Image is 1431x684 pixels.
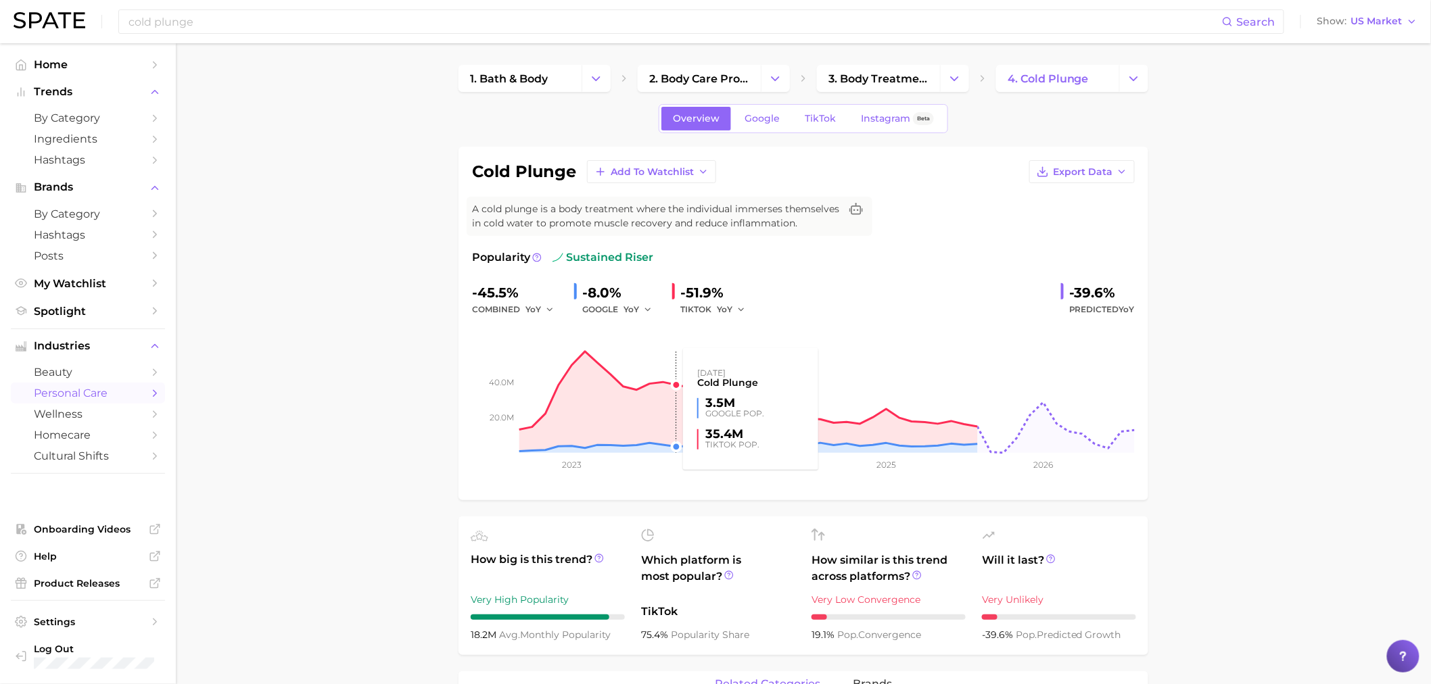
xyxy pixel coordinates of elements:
a: Spotlight [11,301,165,322]
span: popularity share [671,629,749,641]
img: sustained riser [553,252,563,263]
a: Ingredients [11,128,165,149]
a: 1. bath & body [459,65,582,92]
span: A cold plunge is a body treatment where the individual immerses themselves in cold water to promo... [472,202,840,230]
span: TikTok [641,604,795,620]
span: Instagram [861,113,910,124]
a: TikTok [793,107,847,130]
div: combined [472,301,563,318]
span: 19.1% [812,629,837,641]
abbr: average [499,629,520,641]
span: YoY [1119,304,1135,314]
a: Overview [661,107,731,130]
span: Ingredients [34,132,142,145]
a: wellness [11,404,165,424]
a: My Watchlist [11,273,165,294]
span: wellness [34,408,142,420]
span: cultural shifts [34,449,142,462]
a: Home [11,54,165,75]
button: Change Category [761,65,790,92]
button: Export Data [1029,160,1135,183]
a: by Category [11,107,165,128]
button: YoY [624,301,653,318]
span: YoY [717,303,732,315]
a: cultural shifts [11,445,165,466]
span: 2. body care products [649,72,749,85]
input: Search here for a brand, industry, or ingredient [127,10,1222,33]
span: Hashtags [34,228,142,241]
span: Onboarding Videos [34,523,142,535]
span: Spotlight [34,305,142,318]
span: Export Data [1053,166,1112,178]
div: Very High Popularity [471,591,625,608]
div: 1 / 10 [812,614,966,620]
tspan: 2023 [562,460,582,470]
a: InstagramBeta [849,107,945,130]
span: Will it last? [982,552,1136,585]
span: YoY [525,303,541,315]
span: Beta [917,113,930,124]
span: My Watchlist [34,277,142,290]
a: 4. cold plunge [996,65,1119,92]
a: beauty [11,362,165,383]
span: Google [745,113,780,124]
a: Settings [11,612,165,632]
span: Popularity [472,249,530,266]
a: Google [733,107,791,130]
button: YoY [717,301,746,318]
span: Industries [34,340,142,352]
div: -45.5% [472,282,563,303]
span: US Market [1351,18,1403,25]
div: 1 / 10 [982,614,1136,620]
span: Predicted [1069,301,1135,318]
span: TikTok [805,113,836,124]
div: Very Low Convergence [812,591,966,608]
a: Hashtags [11,224,165,245]
abbr: popularity index [1016,629,1037,641]
button: YoY [525,301,555,318]
div: TIKTOK [680,301,755,318]
span: beauty [34,366,142,378]
h1: cold plunge [472,164,576,180]
span: by Category [34,207,142,220]
div: -8.0% [582,282,661,303]
span: How big is this trend? [471,552,625,585]
span: Add to Watchlist [611,166,694,178]
div: Very Unlikely [982,591,1136,608]
span: 3. body treatments [828,72,929,85]
span: monthly popularity [499,629,611,641]
button: Brands [11,177,165,197]
span: -39.6% [982,629,1016,641]
span: homecare [34,429,142,441]
span: 18.2m [471,629,499,641]
span: Hashtags [34,153,142,166]
a: Hashtags [11,149,165,170]
span: 75.4% [641,629,671,641]
button: Industries [11,336,165,356]
a: Log out. Currently logged in with e-mail caitlin.delaney@loreal.com. [11,639,165,673]
span: Which platform is most popular? [641,552,795,597]
tspan: 2024 [719,460,739,470]
a: Product Releases [11,573,165,593]
span: convergence [837,629,921,641]
span: YoY [624,303,639,315]
a: homecare [11,424,165,445]
span: 1. bath & body [470,72,548,85]
span: sustained riser [553,249,653,266]
a: Help [11,546,165,566]
button: Change Category [582,65,611,92]
div: -51.9% [680,282,755,303]
div: 9 / 10 [471,614,625,620]
a: Posts [11,245,165,266]
div: -39.6% [1069,282,1135,303]
span: by Category [34,112,142,124]
span: Search [1237,16,1275,28]
a: Onboarding Videos [11,519,165,539]
span: Trends [34,86,142,98]
span: Home [34,58,142,71]
a: 3. body treatments [817,65,940,92]
span: Posts [34,249,142,262]
a: 2. body care products [638,65,761,92]
button: Change Category [940,65,969,92]
a: personal care [11,383,165,404]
